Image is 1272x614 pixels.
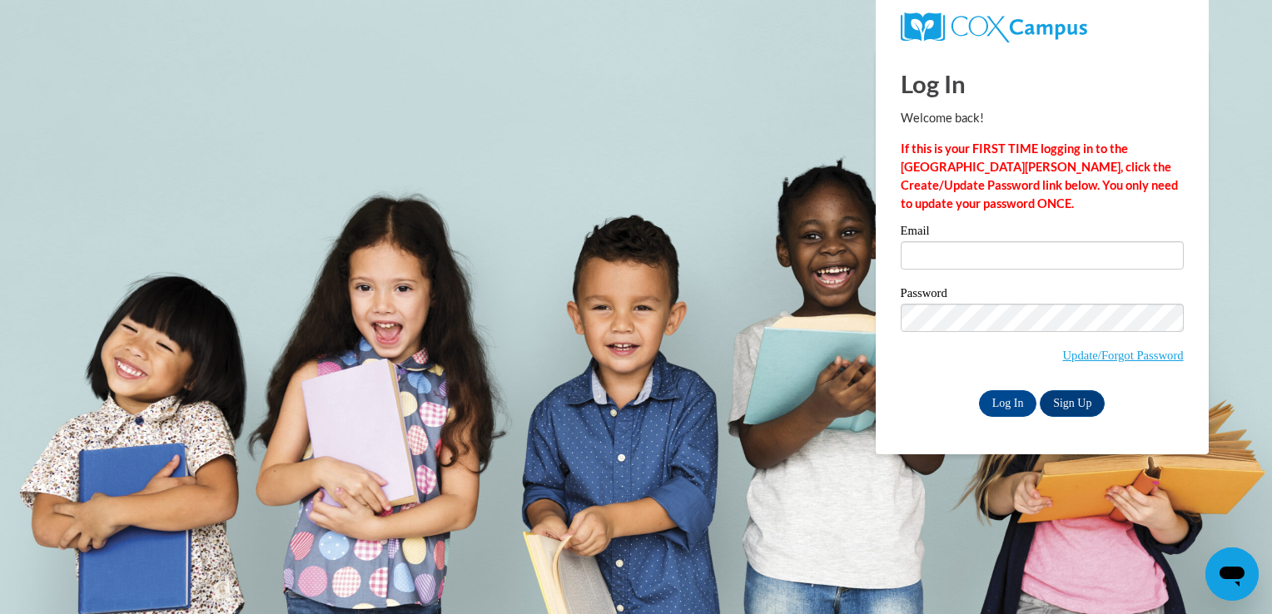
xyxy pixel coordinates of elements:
[1040,390,1105,417] a: Sign Up
[901,225,1184,241] label: Email
[901,12,1087,42] img: COX Campus
[1063,349,1184,362] a: Update/Forgot Password
[901,109,1184,127] p: Welcome back!
[901,141,1178,210] strong: If this is your FIRST TIME logging in to the [GEOGRAPHIC_DATA][PERSON_NAME], click the Create/Upd...
[901,67,1184,101] h1: Log In
[979,390,1037,417] input: Log In
[1205,547,1259,601] iframe: Button to launch messaging window
[901,12,1184,42] a: COX Campus
[901,287,1184,304] label: Password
